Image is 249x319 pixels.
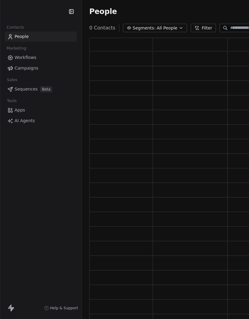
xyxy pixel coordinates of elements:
a: People [5,32,77,42]
a: Help & Support [44,306,78,310]
button: Filter [191,24,216,32]
span: All People [157,25,177,31]
span: Sales [4,75,20,84]
span: People [15,33,29,40]
span: Marketing [4,44,29,53]
span: Beta [40,86,52,92]
span: Sequences [15,86,38,92]
span: AI Agents [15,118,35,124]
a: SequencesBeta [5,84,77,94]
span: 0 Contacts [89,24,115,32]
span: Campaigns [15,65,38,71]
span: People [89,7,117,16]
span: Apps [15,107,25,113]
a: Apps [5,105,77,115]
span: Tools [4,96,19,105]
span: Segments: [133,25,155,31]
span: Help & Support [50,306,78,310]
span: Contacts [4,23,27,32]
span: Workflows [15,54,36,61]
a: AI Agents [5,116,77,126]
a: Workflows [5,53,77,63]
a: Campaigns [5,63,77,73]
